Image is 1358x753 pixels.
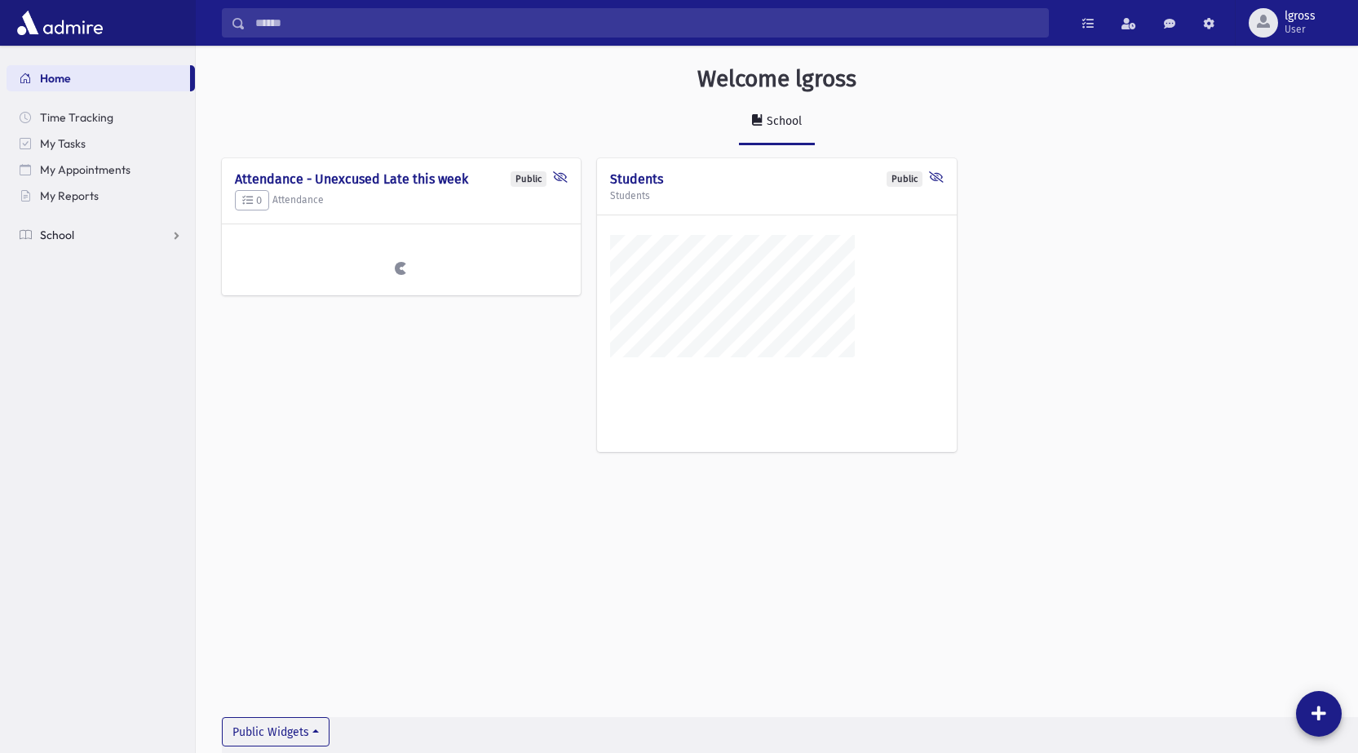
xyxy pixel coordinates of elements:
[511,171,546,187] div: Public
[235,171,568,187] h4: Attendance - Unexcused Late this week
[7,131,195,157] a: My Tasks
[222,717,330,746] button: Public Widgets
[40,136,86,151] span: My Tasks
[697,65,856,93] h3: Welcome lgross
[235,190,269,211] button: 0
[7,104,195,131] a: Time Tracking
[887,171,922,187] div: Public
[40,188,99,203] span: My Reports
[13,7,107,39] img: AdmirePro
[7,222,195,248] a: School
[610,190,943,202] h5: Students
[739,100,815,145] a: School
[610,171,943,187] h4: Students
[40,228,74,242] span: School
[1285,23,1316,36] span: User
[40,162,130,177] span: My Appointments
[7,65,190,91] a: Home
[7,183,195,209] a: My Reports
[763,114,802,128] div: School
[246,8,1048,38] input: Search
[40,110,113,125] span: Time Tracking
[40,71,71,86] span: Home
[1285,10,1316,23] span: lgross
[7,157,195,183] a: My Appointments
[242,194,262,206] span: 0
[235,190,568,211] h5: Attendance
